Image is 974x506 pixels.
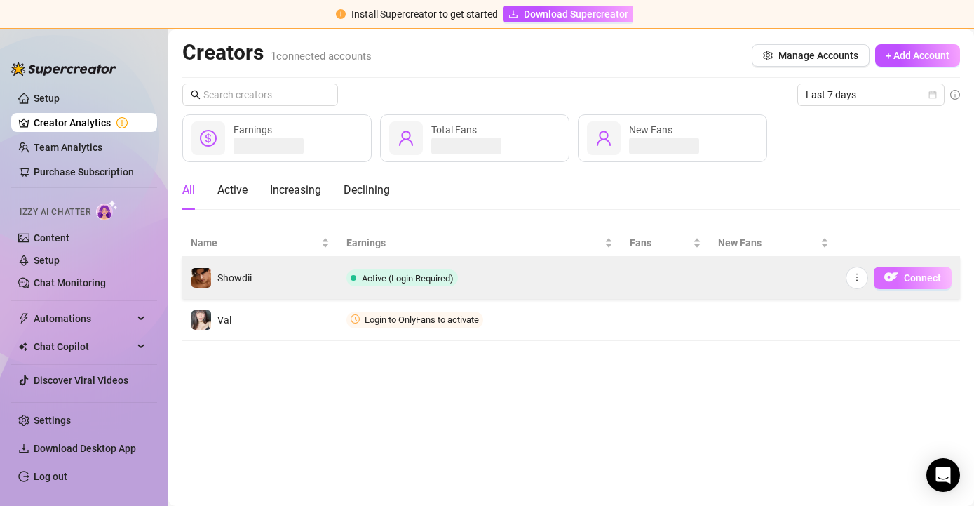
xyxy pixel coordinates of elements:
span: download [18,443,29,454]
a: Discover Viral Videos [34,375,128,386]
span: info-circle [950,90,960,100]
a: Content [34,232,69,244]
span: Chat Copilot [34,335,133,358]
span: user [398,130,414,147]
span: Download Desktop App [34,443,136,454]
button: OFConnect [874,267,952,289]
div: Open Intercom Messenger [926,458,960,492]
a: Chat Monitoring [34,277,106,288]
h2: Creators [182,39,372,66]
span: 1 connected accounts [271,50,372,62]
span: user [595,130,612,147]
img: Chat Copilot [18,342,27,352]
span: Last 7 days [806,84,936,105]
span: Total Fans [431,124,477,135]
span: Val [217,314,231,326]
span: + Add Account [886,50,949,61]
img: Val [191,310,211,330]
th: New Fans [710,229,837,257]
img: OF [884,270,898,284]
a: Log out [34,471,67,482]
span: Showdii [217,272,252,284]
span: Install Supercreator to get started [351,8,498,20]
span: Izzy AI Chatter [20,206,90,219]
img: Showdii [191,268,211,288]
span: more [852,272,862,282]
div: All [182,182,195,199]
span: Manage Accounts [778,50,858,61]
a: Setup [34,255,60,266]
img: AI Chatter [96,200,118,220]
span: calendar [928,91,937,99]
div: Increasing [270,182,321,199]
span: exclamation-circle [336,9,346,19]
a: Settings [34,415,71,426]
span: Download Supercreator [524,6,628,22]
span: Name [191,235,318,251]
a: Purchase Subscription [34,166,134,178]
a: Setup [34,93,60,104]
div: Declining [344,182,390,199]
img: logo-BBDzfeDw.svg [11,62,116,76]
span: thunderbolt [18,313,29,324]
button: + Add Account [875,44,960,67]
button: Manage Accounts [752,44,870,67]
th: Name [182,229,338,257]
a: Download Supercreator [503,6,633,22]
span: setting [763,51,773,60]
input: Search creators [203,87,318,102]
span: New Fans [629,124,672,135]
th: Fans [621,229,710,257]
span: Fans [630,235,690,251]
div: Active [217,182,248,199]
span: clock-circle [351,314,360,324]
span: search [191,90,201,100]
span: Active (Login Required) [362,273,454,284]
span: Earnings [234,124,272,135]
span: dollar-circle [200,130,217,147]
a: Team Analytics [34,142,102,153]
span: Earnings [346,235,602,251]
span: Login to OnlyFans to activate [365,314,479,325]
a: Creator Analytics exclamation-circle [34,112,146,134]
span: New Fans [718,235,818,251]
th: Earnings [338,229,621,257]
span: Connect [904,272,941,284]
span: download [508,9,518,19]
span: Automations [34,307,133,330]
